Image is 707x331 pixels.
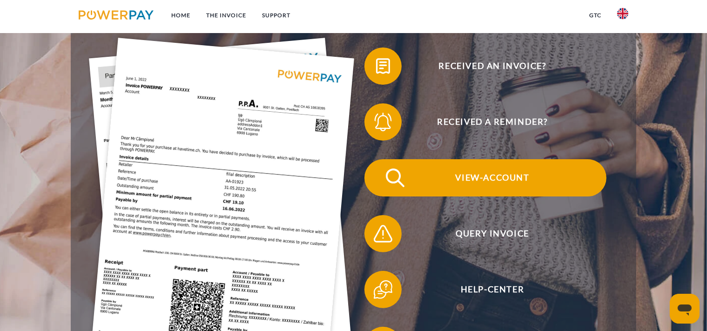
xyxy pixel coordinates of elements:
a: Support [254,7,298,24]
img: qb_search.svg [384,166,407,189]
img: qb_bill.svg [371,54,395,78]
span: View-Account [378,159,606,196]
span: Received an invoice? [378,47,606,85]
img: logo-powerpay.svg [79,10,154,20]
span: Help-Center [378,271,606,308]
img: qb_bell.svg [371,110,395,134]
button: Help-Center [364,271,606,308]
img: qb_warning.svg [371,222,395,245]
span: Received a reminder? [378,103,606,141]
a: Home [163,7,198,24]
a: THE INVOICE [198,7,254,24]
iframe: Button to launch messaging window [670,294,700,324]
button: Received a reminder? [364,103,606,141]
button: View-Account [364,159,606,196]
span: Query Invoice [378,215,606,252]
button: Received an invoice? [364,47,606,85]
button: Query Invoice [364,215,606,252]
img: qb_help.svg [371,278,395,301]
img: en [617,8,628,19]
a: GTC [581,7,609,24]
